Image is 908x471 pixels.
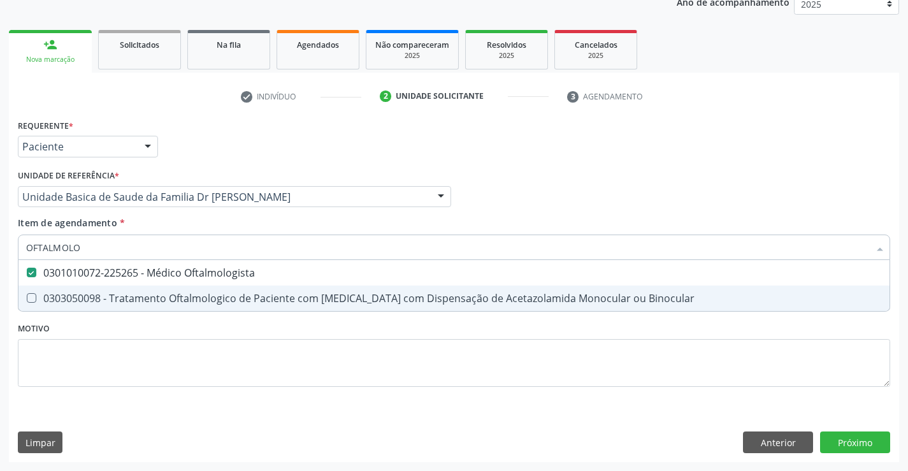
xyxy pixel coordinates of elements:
[375,51,449,61] div: 2025
[26,235,869,260] input: Buscar por procedimentos
[22,191,425,203] span: Unidade Basica de Saude da Familia Dr [PERSON_NAME]
[18,55,83,64] div: Nova marcação
[18,166,119,186] label: Unidade de referência
[820,431,890,453] button: Próximo
[22,140,132,153] span: Paciente
[120,40,159,50] span: Solicitados
[380,91,391,102] div: 2
[743,431,813,453] button: Anterior
[217,40,241,50] span: Na fila
[297,40,339,50] span: Agendados
[26,293,882,303] div: 0303050098 - Tratamento Oftalmologico de Paciente com [MEDICAL_DATA] com Dispensação de Acetazola...
[43,38,57,52] div: person_add
[396,91,484,102] div: Unidade solicitante
[18,217,117,229] span: Item de agendamento
[18,319,50,339] label: Motivo
[575,40,617,50] span: Cancelados
[564,51,628,61] div: 2025
[375,40,449,50] span: Não compareceram
[18,116,73,136] label: Requerente
[475,51,538,61] div: 2025
[26,268,882,278] div: 0301010072-225265 - Médico Oftalmologista
[487,40,526,50] span: Resolvidos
